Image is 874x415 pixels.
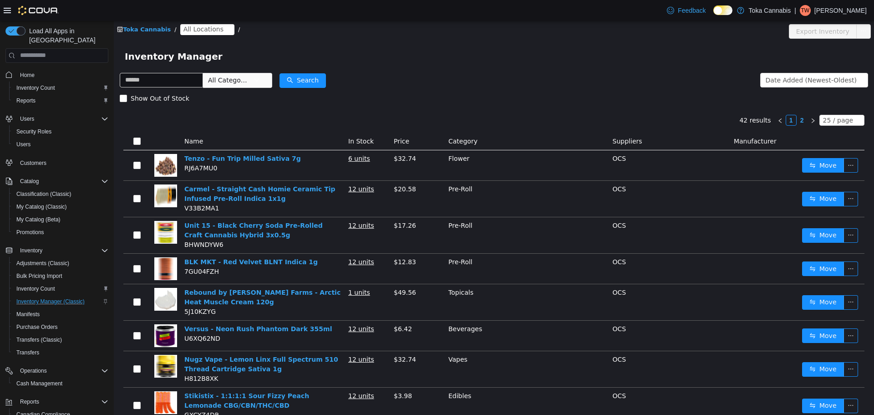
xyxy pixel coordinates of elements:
span: OCS [499,371,513,379]
span: Customers [20,159,46,167]
span: Classification (Classic) [16,190,71,198]
span: $17.26 [280,201,302,208]
span: Name [71,117,89,124]
span: TW [801,5,810,16]
button: icon: swapMove [688,341,730,356]
span: BHWNDYW6 [71,220,110,227]
button: icon: ellipsis [730,307,744,322]
span: Users [16,141,30,148]
span: 5J10KZYG [71,287,102,294]
span: Users [16,113,108,124]
span: Users [20,115,34,123]
i: icon: down [741,97,747,103]
a: My Catalog (Classic) [13,201,71,212]
span: $32.74 [280,134,302,141]
span: Inventory Manager [11,28,114,43]
img: Versus - Neon Rush Phantom Dark 355ml hero shot [41,303,63,326]
span: $49.56 [280,268,302,275]
u: 12 units [234,304,260,312]
button: Inventory Manager (Classic) [9,295,112,308]
span: Inventory Manager (Classic) [16,298,85,305]
span: Feedback [678,6,706,15]
img: Cova [18,6,59,15]
span: RJ6A7MU0 [71,143,103,151]
img: Stikistix - 1:1:1:1 Sour Fizzy Peach Lemonade CBG/CBN/THC/CBD hero shot [41,370,63,393]
span: Operations [20,367,47,374]
u: 6 units [234,134,256,141]
a: Versus - Neon Rush Phantom Dark 355ml [71,304,218,312]
span: Inventory Count [13,283,108,294]
span: 7GU04FZH [71,247,105,254]
button: Reports [16,396,43,407]
button: Security Roles [9,125,112,138]
button: Catalog [2,175,112,188]
span: My Catalog (Classic) [16,203,67,210]
a: Unit 15 - Black Cherry Soda Pre-Rolled Craft Cannabis Hybrid 3x0.5g [71,201,209,218]
button: My Catalog (Beta) [9,213,112,226]
span: GXCYZ4DR [71,390,106,398]
a: Transfers [13,347,43,358]
span: Operations [16,365,108,376]
button: icon: ellipsis [730,137,744,152]
u: 1 units [234,268,256,275]
span: Inventory Count [16,84,55,92]
button: icon: swapMove [688,207,730,222]
span: My Catalog (Beta) [16,216,61,223]
span: Manifests [13,309,108,320]
img: BLK MKT - Red Velvet BLNT Indica 1g hero shot [41,236,63,259]
button: Users [16,113,38,124]
span: Transfers [16,349,39,356]
u: 12 units [234,371,260,379]
a: Cash Management [13,378,66,389]
a: Rebound by [PERSON_NAME] Farms - Arctic Heat Muscle Cream 120g [71,268,227,285]
li: Next Page [694,94,705,105]
button: Reports [2,395,112,408]
td: Vapes [331,330,495,367]
span: / [61,5,62,12]
span: My Catalog (Beta) [13,214,108,225]
span: Bulk Pricing Import [13,271,108,282]
button: Inventory [2,244,112,257]
span: In Stock [234,117,260,124]
span: Adjustments (Classic) [16,260,69,267]
a: Classification (Classic) [13,189,75,200]
a: Inventory Count [13,82,59,93]
p: [PERSON_NAME] [814,5,867,16]
a: Reports [13,95,39,106]
a: Manifests [13,309,43,320]
a: Stikistix - 1:1:1:1 Sour Fizzy Peach Lemonade CBG/CBN/THC/CBD [71,371,195,388]
button: Transfers [9,346,112,359]
span: Reports [20,398,39,405]
button: Users [9,138,112,151]
span: / [124,5,126,12]
span: $12.83 [280,237,302,245]
span: Promotions [16,229,44,236]
img: Tenzo - Fun Trip Milled Sativa 7g hero shot [41,133,63,156]
button: Manifests [9,308,112,321]
button: Transfers (Classic) [9,333,112,346]
span: Promotions [13,227,108,238]
span: OCS [499,268,513,275]
span: OCS [499,201,513,208]
span: Purchase Orders [16,323,58,331]
button: icon: swapMove [688,378,730,392]
span: Catalog [20,178,39,185]
a: Inventory Manager (Classic) [13,296,88,307]
td: Pre-Roll [331,233,495,263]
td: Pre-Roll [331,160,495,196]
button: icon: swapMove [688,171,730,185]
button: Classification (Classic) [9,188,112,200]
button: Operations [16,365,51,376]
button: Purchase Orders [9,321,112,333]
span: Purchase Orders [13,322,108,333]
span: OCS [499,335,513,342]
span: Inventory [20,247,42,254]
a: My Catalog (Beta) [13,214,64,225]
a: Security Roles [13,126,55,137]
button: icon: swapMove [688,137,730,152]
span: Transfers [13,347,108,358]
a: Transfers (Classic) [13,334,66,345]
span: Catalog [16,176,108,187]
div: 25 / page [709,94,739,104]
